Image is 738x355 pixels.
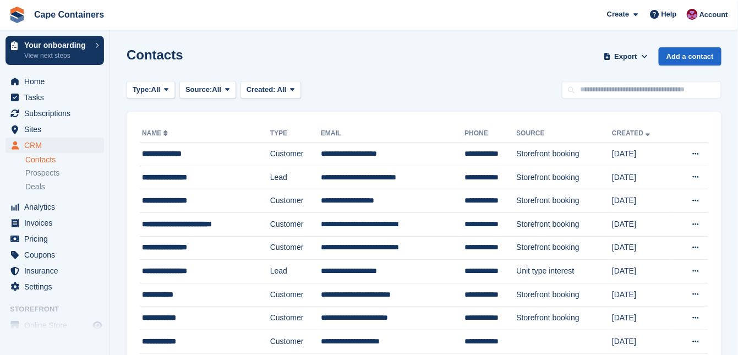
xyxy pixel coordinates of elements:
[6,90,104,105] a: menu
[25,167,104,179] a: Prospects
[270,212,321,236] td: Customer
[517,283,613,307] td: Storefront booking
[6,122,104,137] a: menu
[270,166,321,189] td: Lead
[270,125,321,143] th: Type
[607,9,629,20] span: Create
[612,260,673,283] td: [DATE]
[615,51,637,62] span: Export
[6,106,104,121] a: menu
[612,330,673,353] td: [DATE]
[24,318,90,333] span: Online Store
[612,129,652,137] a: Created
[30,6,108,24] a: Cape Containers
[517,260,613,283] td: Unit type interest
[270,283,321,307] td: Customer
[24,199,90,215] span: Analytics
[6,247,104,263] a: menu
[6,199,104,215] a: menu
[24,90,90,105] span: Tasks
[612,143,673,166] td: [DATE]
[24,106,90,121] span: Subscriptions
[6,279,104,294] a: menu
[24,41,90,49] p: Your onboarding
[24,122,90,137] span: Sites
[517,143,613,166] td: Storefront booking
[612,189,673,213] td: [DATE]
[612,307,673,330] td: [DATE]
[185,84,212,95] span: Source:
[517,189,613,213] td: Storefront booking
[277,85,287,94] span: All
[270,236,321,260] td: Customer
[6,74,104,89] a: menu
[142,129,170,137] a: Name
[127,47,183,62] h1: Contacts
[212,84,222,95] span: All
[464,125,516,143] th: Phone
[9,7,25,23] img: stora-icon-8386f47178a22dfd0bd8f6a31ec36ba5ce8667c1dd55bd0f319d3a0aa187defe.svg
[24,247,90,263] span: Coupons
[6,215,104,231] a: menu
[602,47,650,65] button: Export
[687,9,698,20] img: Matt Dollisson
[240,81,301,99] button: Created: All
[517,125,613,143] th: Source
[6,263,104,278] a: menu
[25,181,104,193] a: Deals
[612,283,673,307] td: [DATE]
[270,330,321,353] td: Customer
[24,279,90,294] span: Settings
[270,260,321,283] td: Lead
[517,212,613,236] td: Storefront booking
[321,125,464,143] th: Email
[127,81,175,99] button: Type: All
[24,263,90,278] span: Insurance
[517,166,613,189] td: Storefront booking
[24,138,90,153] span: CRM
[6,36,104,65] a: Your onboarding View next steps
[179,81,236,99] button: Source: All
[24,51,90,61] p: View next steps
[133,84,151,95] span: Type:
[151,84,161,95] span: All
[24,215,90,231] span: Invoices
[517,307,613,330] td: Storefront booking
[25,182,45,192] span: Deals
[91,319,104,332] a: Preview store
[612,212,673,236] td: [DATE]
[662,9,677,20] span: Help
[10,304,110,315] span: Storefront
[699,9,728,20] span: Account
[659,47,721,65] a: Add a contact
[25,155,104,165] a: Contacts
[612,166,673,189] td: [DATE]
[270,189,321,213] td: Customer
[6,231,104,247] a: menu
[24,74,90,89] span: Home
[612,236,673,260] td: [DATE]
[24,231,90,247] span: Pricing
[270,307,321,330] td: Customer
[247,85,276,94] span: Created:
[270,143,321,166] td: Customer
[25,168,59,178] span: Prospects
[6,318,104,333] a: menu
[517,236,613,260] td: Storefront booking
[6,138,104,153] a: menu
